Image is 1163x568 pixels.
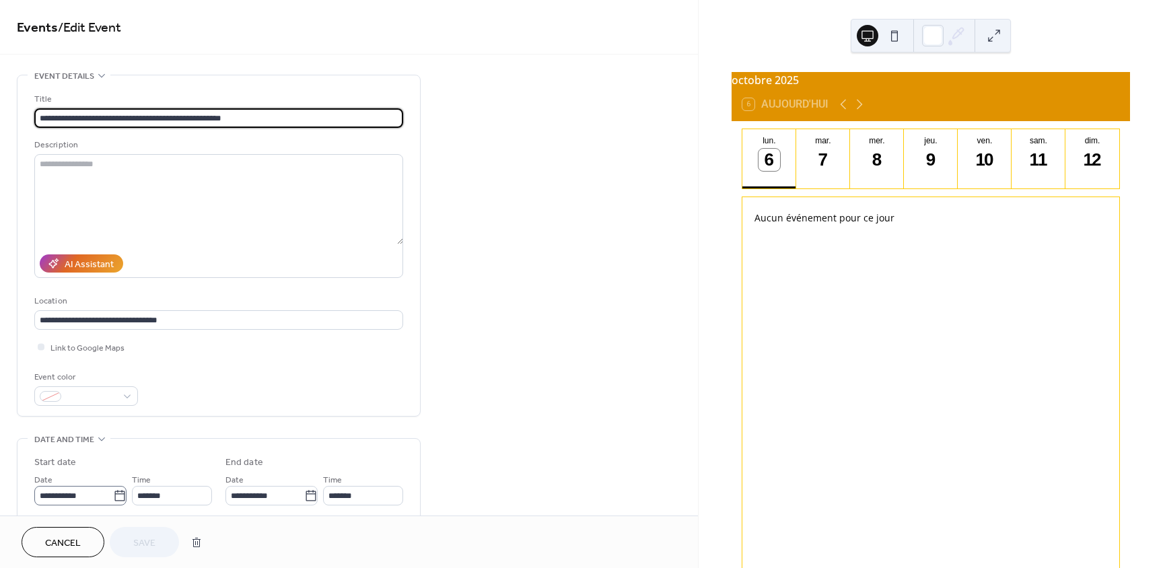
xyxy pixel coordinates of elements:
[1016,136,1061,145] div: sam.
[744,202,1117,234] div: Aucun événement pour ce jour
[732,72,1130,88] div: octobre 2025
[974,149,996,171] div: 10
[746,136,792,145] div: lun.
[225,456,263,470] div: End date
[1012,129,1065,188] button: sam.11
[850,129,904,188] button: mer.8
[225,473,244,487] span: Date
[323,473,342,487] span: Time
[17,15,58,41] a: Events
[920,149,942,171] div: 9
[812,149,835,171] div: 7
[904,129,958,188] button: jeu.9
[1028,149,1050,171] div: 11
[34,69,94,83] span: Event details
[22,527,104,557] button: Cancel
[34,92,400,106] div: Title
[45,536,81,551] span: Cancel
[866,149,888,171] div: 8
[34,456,76,470] div: Start date
[132,473,151,487] span: Time
[854,136,900,145] div: mer.
[65,258,114,272] div: AI Assistant
[58,15,121,41] span: / Edit Event
[908,136,954,145] div: jeu.
[759,149,781,171] div: 6
[796,129,850,188] button: mar.7
[34,138,400,152] div: Description
[1082,149,1104,171] div: 12
[50,341,125,355] span: Link to Google Maps
[800,136,846,145] div: mar.
[34,473,52,487] span: Date
[34,370,135,384] div: Event color
[40,254,123,273] button: AI Assistant
[962,136,1008,145] div: ven.
[34,294,400,308] div: Location
[742,129,796,188] button: lun.6
[958,129,1012,188] button: ven.10
[1069,136,1115,145] div: dim.
[1065,129,1119,188] button: dim.12
[34,433,94,447] span: Date and time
